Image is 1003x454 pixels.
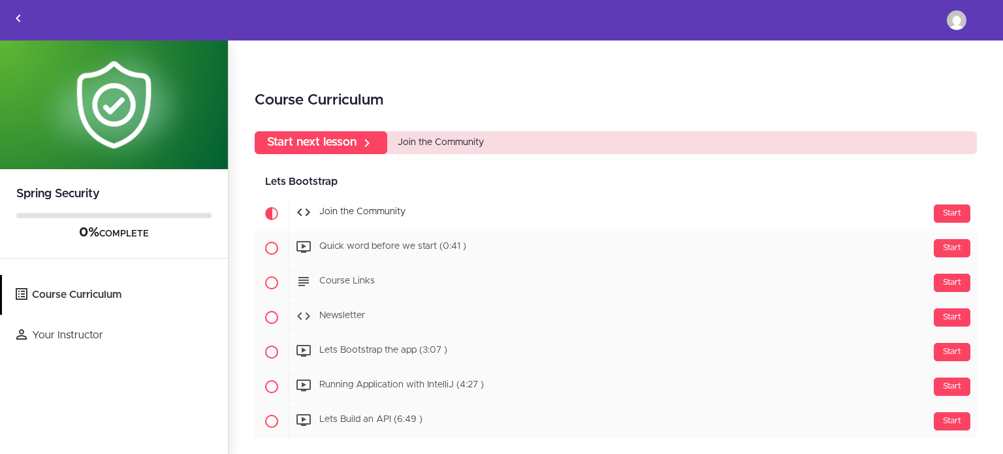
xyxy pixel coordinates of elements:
[255,231,977,265] a: Start Quick word before we start (0:41 )
[255,167,977,197] div: Lets Bootstrap
[934,343,970,361] div: Start
[2,316,228,355] a: Your Instructor
[398,138,484,147] span: Join the Community
[319,381,484,390] span: Running Application with IntelliJ (4:27 )
[255,266,977,300] a: Start Course Links
[947,10,966,30] img: haifachagwey@gmail.com
[255,370,977,404] a: Start Running Application with IntelliJ (4:27 )
[319,346,447,355] span: Lets Bootstrap the app (3:07 )
[934,412,970,430] div: Start
[319,312,365,321] span: Newsletter
[255,197,977,231] a: Current item Start Join the Community
[255,300,977,334] a: Start Newsletter
[319,208,406,217] span: Join the Community
[255,89,977,112] h2: Course Curriculum
[1,1,36,40] a: Back to courses
[934,274,970,292] div: Start
[255,197,289,231] span: Current item
[16,225,212,242] div: COMPLETE
[79,226,99,239] span: 0%
[934,204,970,223] div: Start
[319,415,422,425] span: Lets Build an API (6:49 )
[319,242,466,251] span: Quick word before we start (0:41 )
[319,277,375,286] span: Course Links
[934,308,970,327] div: Start
[255,335,977,369] a: Start Lets Bootstrap the app (3:07 )
[934,239,970,257] div: Start
[10,10,26,26] svg: Back to courses
[255,131,387,154] a: Start next lesson
[255,404,977,438] a: Start Lets Build an API (6:49 )
[2,275,228,315] a: Course Curriculum
[934,378,970,396] div: Start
